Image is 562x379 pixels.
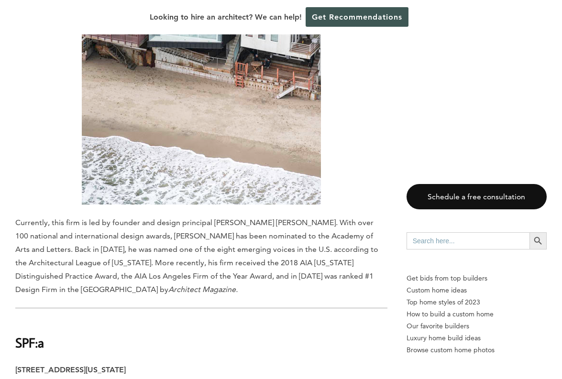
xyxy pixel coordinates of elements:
[407,296,547,308] a: Top home styles of 2023
[168,285,238,294] em: Architect Magazine.
[407,184,547,209] a: Schedule a free consultation
[407,308,547,320] a: How to build a custom home
[407,272,547,284] p: Get bids from top builders
[407,232,529,249] input: Search here...
[378,310,551,368] iframe: Drift Widget Chat Controller
[306,7,408,27] a: Get Recommendations
[407,284,547,296] a: Custom home ideas
[15,216,387,296] p: Currently, this firm is led by founder and design principal [PERSON_NAME] [PERSON_NAME]. With ove...
[533,236,543,246] svg: Search
[15,320,387,353] h2: SPF:a
[15,365,126,374] strong: [STREET_ADDRESS][US_STATE]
